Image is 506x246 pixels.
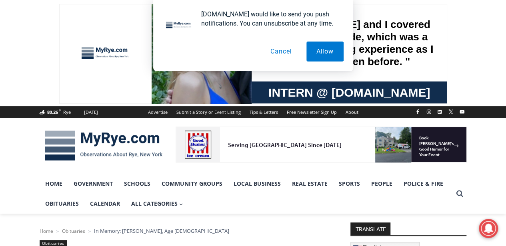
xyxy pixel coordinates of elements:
[245,106,282,118] a: Tips & Letters
[47,109,58,115] span: 80.26
[40,228,53,234] a: Home
[59,108,61,112] span: F
[82,50,114,95] div: "the precise, almost orchestrated movements of cutting and assembling sushi and [PERSON_NAME] mak...
[209,79,371,97] span: Intern @ [DOMAIN_NAME]
[228,174,286,194] a: Local Business
[435,107,444,117] a: Linkedin
[260,42,302,61] button: Cancel
[192,77,388,99] a: Intern @ [DOMAIN_NAME]
[40,194,84,214] a: Obituaries
[457,107,467,117] a: YouTube
[413,107,422,117] a: Facebook
[0,80,80,99] a: Open Tues. - Sun. [PHONE_NUMBER]
[84,194,126,214] a: Calendar
[282,106,341,118] a: Free Newsletter Sign Up
[126,194,189,214] button: Child menu of All Categories
[84,109,98,116] div: [DATE]
[68,174,118,194] a: Government
[63,109,71,116] div: Rye
[40,174,452,214] nav: Primary Navigation
[238,2,289,36] a: Book [PERSON_NAME]'s Good Humor for Your Event
[40,227,330,235] nav: Breadcrumbs
[341,106,363,118] a: About
[446,107,456,117] a: X
[398,174,449,194] a: Police & Fire
[62,228,85,234] a: Obituaries
[40,125,168,167] img: MyRye.com
[306,42,344,61] button: Allow
[118,174,156,194] a: Schools
[350,222,390,235] strong: TRANSLATE
[172,106,245,118] a: Submit a Story or Event Listing
[94,227,229,234] span: In Memory: [PERSON_NAME], Age [DEMOGRAPHIC_DATA]
[52,14,198,22] div: Serving [GEOGRAPHIC_DATA] Since [DATE]
[144,106,172,118] a: Advertise
[156,174,228,194] a: Community Groups
[88,228,91,234] span: >
[56,228,59,234] span: >
[244,8,278,31] h4: Book [PERSON_NAME]'s Good Humor for Your Event
[286,174,333,194] a: Real Estate
[2,82,78,113] span: Open Tues. - Sun. [PHONE_NUMBER]
[144,106,363,118] nav: Secondary Navigation
[194,0,242,36] img: s_800_809a2aa2-bb6e-4add-8b5e-749ad0704c34.jpeg
[333,174,366,194] a: Sports
[452,186,467,201] button: View Search Form
[195,10,344,28] div: [DOMAIN_NAME] would like to send you push notifications. You can unsubscribe at any time.
[40,174,68,194] a: Home
[163,10,195,42] img: notification icon
[202,0,378,77] div: "[PERSON_NAME] and I covered the [DATE] Parade, which was a really eye opening experience as I ha...
[424,107,434,117] a: Instagram
[366,174,398,194] a: People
